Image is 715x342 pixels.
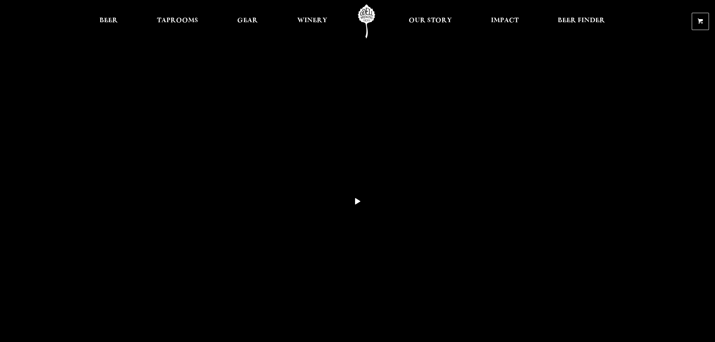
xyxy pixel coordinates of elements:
[297,18,327,24] span: Winery
[95,5,123,38] a: Beer
[232,5,263,38] a: Gear
[157,18,198,24] span: Taprooms
[152,5,203,38] a: Taprooms
[404,5,457,38] a: Our Story
[486,5,524,38] a: Impact
[491,18,519,24] span: Impact
[558,18,605,24] span: Beer Finder
[352,5,381,38] a: Odell Home
[99,18,118,24] span: Beer
[237,18,258,24] span: Gear
[409,18,452,24] span: Our Story
[553,5,610,38] a: Beer Finder
[292,5,332,38] a: Winery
